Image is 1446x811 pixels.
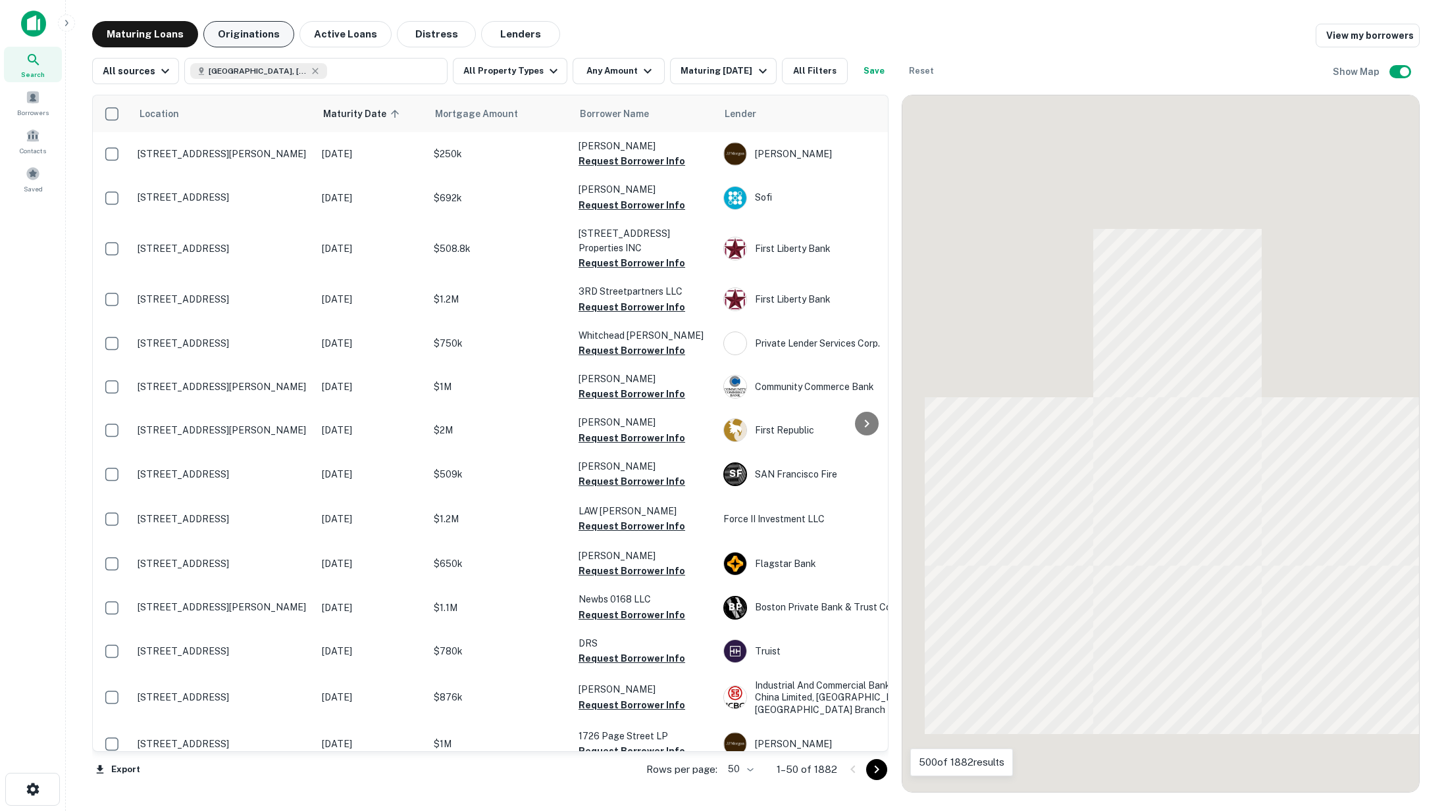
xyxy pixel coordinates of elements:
[579,386,685,402] button: Request Borrower Info
[322,147,421,161] p: [DATE]
[1333,64,1381,79] h6: Show Map
[92,21,198,47] button: Maturing Loans
[4,123,62,159] a: Contacts
[724,419,746,441] img: picture
[579,284,710,299] p: 3RD Streetpartners LLC
[434,292,565,307] p: $1.2M
[4,161,62,197] a: Saved
[138,738,309,750] p: [STREET_ADDRESS]
[322,556,421,571] p: [DATE]
[322,467,421,481] p: [DATE]
[724,237,746,260] img: picture
[322,512,421,526] p: [DATE]
[434,601,565,615] p: $1.1M
[4,47,62,82] a: Search
[434,191,565,205] p: $692k
[92,760,143,779] button: Export
[138,691,309,703] p: [STREET_ADDRESS]
[579,563,685,579] button: Request Borrower Info
[579,226,710,255] p: [STREET_ADDRESS] Properties INC
[322,191,421,205] p: [DATE]
[138,148,309,160] p: [STREET_ADDRESS][PERSON_NAME]
[646,762,717,777] p: Rows per page:
[4,85,62,120] a: Borrowers
[138,243,309,255] p: [STREET_ADDRESS]
[573,58,665,84] button: Any Amount
[20,145,46,156] span: Contacts
[203,21,294,47] button: Originations
[434,737,565,751] p: $1M
[138,468,309,480] p: [STREET_ADDRESS]
[724,640,746,662] img: picture
[322,336,421,351] p: [DATE]
[322,380,421,394] p: [DATE]
[24,184,43,194] span: Saved
[131,95,315,132] th: Location
[322,737,421,751] p: [DATE]
[322,292,421,307] p: [DATE]
[725,106,756,122] span: Lender
[579,415,710,430] p: [PERSON_NAME]
[322,601,421,615] p: [DATE]
[723,142,921,166] div: [PERSON_NAME]
[572,95,717,132] th: Borrower Name
[717,95,927,132] th: Lender
[579,607,685,623] button: Request Borrower Info
[434,380,565,394] p: $1M
[724,553,746,575] img: picture
[138,558,309,570] p: [STREET_ADDRESS]
[434,467,565,481] p: $509k
[139,106,179,122] span: Location
[579,651,685,666] button: Request Borrower Info
[919,754,1004,770] p: 500 of 1882 results
[184,58,448,84] button: [GEOGRAPHIC_DATA], [GEOGRAPHIC_DATA], [GEOGRAPHIC_DATA]
[723,462,921,486] div: SAN Francisco Fire
[724,332,746,355] img: picture
[17,107,49,118] span: Borrowers
[579,197,685,213] button: Request Borrower Info
[138,513,309,525] p: [STREET_ADDRESS]
[723,237,921,260] div: First Liberty Bank
[723,375,921,399] div: Community Commerce Bank
[579,343,685,358] button: Request Borrower Info
[724,288,746,310] img: picture
[579,636,710,651] p: DRS
[434,336,565,351] p: $750k
[138,601,309,613] p: [STREET_ADDRESS][PERSON_NAME]
[322,690,421,704] p: [DATE]
[579,697,685,713] button: Request Borrower Info
[434,423,565,437] p: $2M
[1380,706,1446,769] iframe: Chat Widget
[782,58,848,84] button: All Filters
[579,592,710,606] p: Newbs 0168 LLC
[579,549,710,563] p: [PERSON_NAME]
[902,95,1419,792] div: 0 0
[729,601,742,614] p: B P
[427,95,572,132] th: Mortgage Amount
[434,512,565,526] p: $1.2M
[777,762,837,777] p: 1–50 of 1882
[670,58,776,84] button: Maturing [DATE]
[103,63,173,79] div: All sources
[21,11,46,37] img: capitalize-icon.png
[138,293,309,305] p: [STREET_ADDRESS]
[21,69,45,80] span: Search
[138,191,309,203] p: [STREET_ADDRESS]
[579,182,710,197] p: [PERSON_NAME]
[138,645,309,657] p: [STREET_ADDRESS]
[1316,24,1420,47] a: View my borrowers
[481,21,560,47] button: Lenders
[723,418,921,442] div: First Republic
[724,187,746,209] img: picture
[138,424,309,436] p: [STREET_ADDRESS][PERSON_NAME]
[579,743,685,759] button: Request Borrower Info
[729,467,742,481] p: S F
[866,759,887,780] button: Go to next page
[92,58,179,84] button: All sources
[323,106,403,122] span: Maturity Date
[724,143,746,165] img: picture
